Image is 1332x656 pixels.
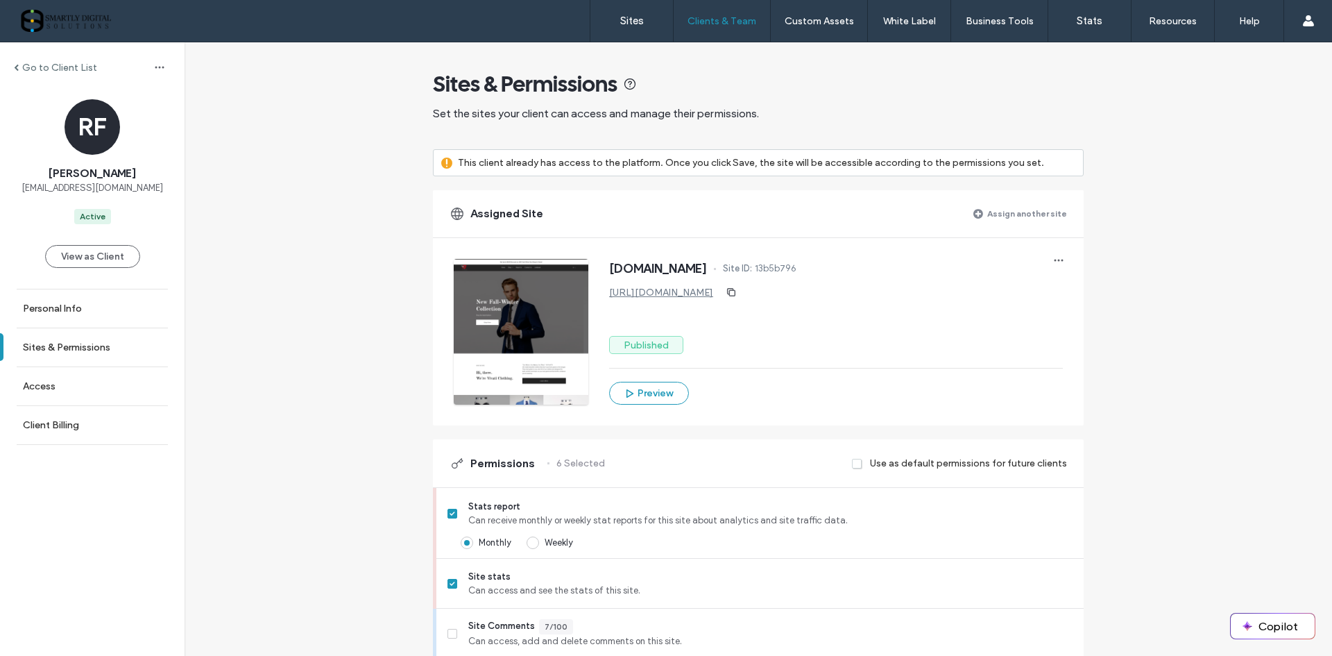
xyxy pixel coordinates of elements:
[468,584,1073,598] span: Can access and see the stats of this site.
[688,15,756,27] label: Clients & Team
[1149,15,1197,27] label: Resources
[1231,614,1315,639] button: Copilot
[1077,15,1102,27] label: Stats
[23,303,82,314] label: Personal Info
[470,456,535,471] span: Permissions
[1239,15,1260,27] label: Help
[609,382,689,405] button: Preview
[755,262,796,276] span: 13b5b796
[468,619,535,634] span: Site Comments
[883,15,936,27] label: White Label
[49,166,136,181] span: [PERSON_NAME]
[556,451,605,476] label: 6 Selected
[23,419,79,431] label: Client Billing
[23,342,110,353] label: Sites & Permissions
[545,537,573,548] span: Weekly
[433,107,759,120] span: Set the sites your client can access and manage their permissions.
[468,634,1073,648] span: Can access, add and delete comments on this site.
[22,181,163,195] span: [EMAIL_ADDRESS][DOMAIN_NAME]
[966,15,1034,27] label: Business Tools
[23,380,55,392] label: Access
[468,500,1073,514] span: Stats report
[609,336,683,354] label: Published
[870,451,1067,476] label: Use as default permissions for future clients
[723,262,752,276] span: Site ID:
[45,245,140,268] button: View as Client
[80,210,105,223] div: Active
[987,201,1067,226] label: Assign another site
[468,570,1073,584] span: Site stats
[609,287,713,298] a: [URL][DOMAIN_NAME]
[458,150,1044,176] label: This client already has access to the platform. Once you click Save, the site will be accessible ...
[470,206,543,221] span: Assigned Site
[609,262,707,276] span: [DOMAIN_NAME]
[65,99,120,155] div: RF
[785,15,854,27] label: Custom Assets
[479,537,511,548] span: Monthly
[433,70,617,98] span: Sites & Permissions
[22,62,97,74] label: Go to Client List
[468,514,1073,528] span: Can receive monthly or weekly stat reports for this site about analytics and site traffic data.
[620,15,644,27] label: Sites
